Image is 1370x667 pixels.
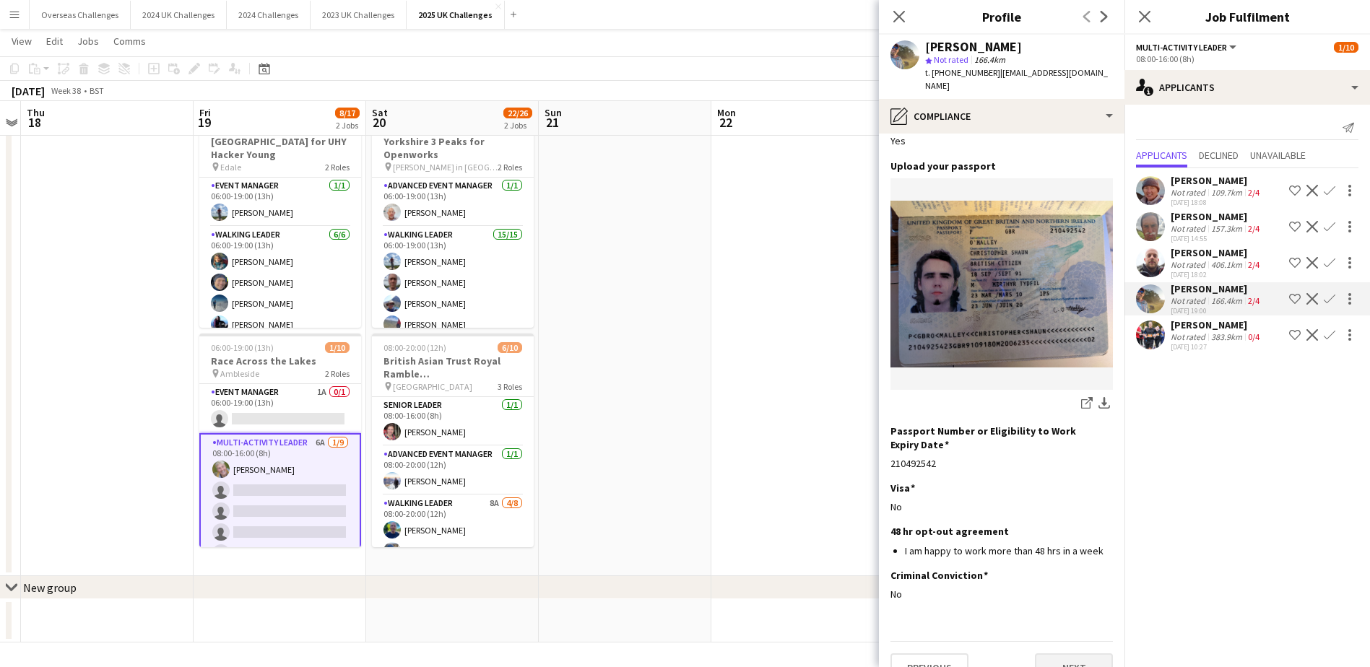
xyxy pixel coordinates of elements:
[1171,318,1262,331] div: [PERSON_NAME]
[48,85,84,96] span: Week 38
[325,342,350,353] span: 1/10
[1248,331,1260,342] app-skills-label: 0/4
[325,162,350,173] span: 2 Roles
[504,120,532,131] div: 2 Jobs
[1248,295,1260,306] app-skills-label: 2/4
[890,569,988,582] h3: Criminal Conviction
[1171,210,1262,223] div: [PERSON_NAME]
[211,342,274,353] span: 06:00-19:00 (13h)
[199,106,211,119] span: Fri
[370,114,388,131] span: 20
[372,114,534,328] app-job-card: 06:00-19:00 (13h)16/16Yorkshire 3 Peaks for Openworks [PERSON_NAME] in [GEOGRAPHIC_DATA]2 RolesAd...
[542,114,562,131] span: 21
[1171,270,1262,279] div: [DATE] 18:02
[1171,342,1262,352] div: [DATE] 10:27
[498,162,522,173] span: 2 Roles
[27,106,45,119] span: Thu
[905,544,1113,557] li: I am happy to work more than 48 hrs in a week
[199,384,361,433] app-card-role: Event Manager1A0/106:00-19:00 (13h)
[890,481,915,494] h3: Visa
[372,354,534,380] h3: British Asian Trust Royal Ramble ([GEOGRAPHIC_DATA])
[197,114,211,131] span: 19
[1171,282,1262,295] div: [PERSON_NAME]
[1171,331,1208,342] div: Not rated
[199,433,361,653] app-card-role: Multi-Activity Leader6A1/908:00-16:00 (8h)[PERSON_NAME]
[1171,246,1262,259] div: [PERSON_NAME]
[372,397,534,446] app-card-role: Senior Leader1/108:00-16:00 (8h)[PERSON_NAME]
[1171,295,1208,306] div: Not rated
[1171,174,1262,187] div: [PERSON_NAME]
[220,162,241,173] span: Edale
[1334,42,1358,53] span: 1/10
[23,580,77,595] div: New group
[131,1,227,29] button: 2024 UK Challenges
[925,67,1000,78] span: t. [PHONE_NUMBER]
[890,424,1101,450] h3: Passport Number or Eligibility to Work Expiry Date
[503,108,532,118] span: 22/26
[1124,70,1370,105] div: Applicants
[227,1,311,29] button: 2024 Challenges
[372,333,534,547] app-job-card: 08:00-20:00 (12h)6/10British Asian Trust Royal Ramble ([GEOGRAPHIC_DATA]) [GEOGRAPHIC_DATA]3 Role...
[1171,259,1208,270] div: Not rated
[372,446,534,495] app-card-role: Advanced Event Manager1/108:00-20:00 (12h)[PERSON_NAME]
[220,368,259,379] span: Ambleside
[890,134,1113,147] div: Yes
[335,108,360,118] span: 8/17
[199,178,361,227] app-card-role: Event Manager1/106:00-19:00 (13h)[PERSON_NAME]
[1248,223,1260,234] app-skills-label: 2/4
[12,35,32,48] span: View
[1171,234,1262,243] div: [DATE] 14:55
[890,500,1113,513] div: No
[1136,150,1187,160] span: Applicants
[1124,7,1370,26] h3: Job Fulfilment
[71,32,105,51] a: Jobs
[879,7,1124,26] h3: Profile
[199,114,361,328] app-job-card: 06:00-19:00 (13h)7/7[GEOGRAPHIC_DATA] for UHY Hacker Young Edale2 RolesEvent Manager1/106:00-19:0...
[934,54,968,65] span: Not rated
[199,227,361,385] app-card-role: Walking Leader6/606:00-19:00 (13h)[PERSON_NAME][PERSON_NAME][PERSON_NAME][PERSON_NAME]
[890,160,996,173] h3: Upload your passport
[6,32,38,51] a: View
[890,201,1113,367] img: PXL_20220610_205040502.jpeg
[12,84,45,98] div: [DATE]
[890,457,1113,470] div: 210492542
[372,227,534,569] app-card-role: Walking Leader15/1506:00-19:00 (13h)[PERSON_NAME][PERSON_NAME][PERSON_NAME][PERSON_NAME]
[1208,259,1245,270] div: 406.1km
[46,35,63,48] span: Edit
[925,67,1108,91] span: | [EMAIL_ADDRESS][DOMAIN_NAME]
[77,35,99,48] span: Jobs
[325,368,350,379] span: 2 Roles
[890,525,1009,538] h3: 48 hr opt-out agreement
[498,381,522,392] span: 3 Roles
[1208,223,1245,234] div: 157.3km
[1171,187,1208,198] div: Not rated
[393,381,472,392] span: [GEOGRAPHIC_DATA]
[1208,331,1245,342] div: 383.9km
[1199,150,1239,160] span: Declined
[498,342,522,353] span: 6/10
[336,120,359,131] div: 2 Jobs
[407,1,505,29] button: 2025 UK Challenges
[971,54,1008,65] span: 166.4km
[108,32,152,51] a: Comms
[90,85,104,96] div: BST
[717,106,736,119] span: Mon
[383,342,446,353] span: 08:00-20:00 (12h)
[40,32,69,51] a: Edit
[1250,150,1306,160] span: Unavailable
[372,135,534,161] h3: Yorkshire 3 Peaks for Openworks
[1208,187,1245,198] div: 109.7km
[1136,53,1358,64] div: 08:00-16:00 (8h)
[311,1,407,29] button: 2023 UK Challenges
[545,106,562,119] span: Sun
[925,40,1022,53] div: [PERSON_NAME]
[199,333,361,547] app-job-card: 06:00-19:00 (13h)1/10Race Across the Lakes Ambleside2 RolesEvent Manager1A0/106:00-19:00 (13h) Mu...
[1248,259,1260,270] app-skills-label: 2/4
[715,114,736,131] span: 22
[1136,42,1239,53] button: Multi-Activity Leader
[113,35,146,48] span: Comms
